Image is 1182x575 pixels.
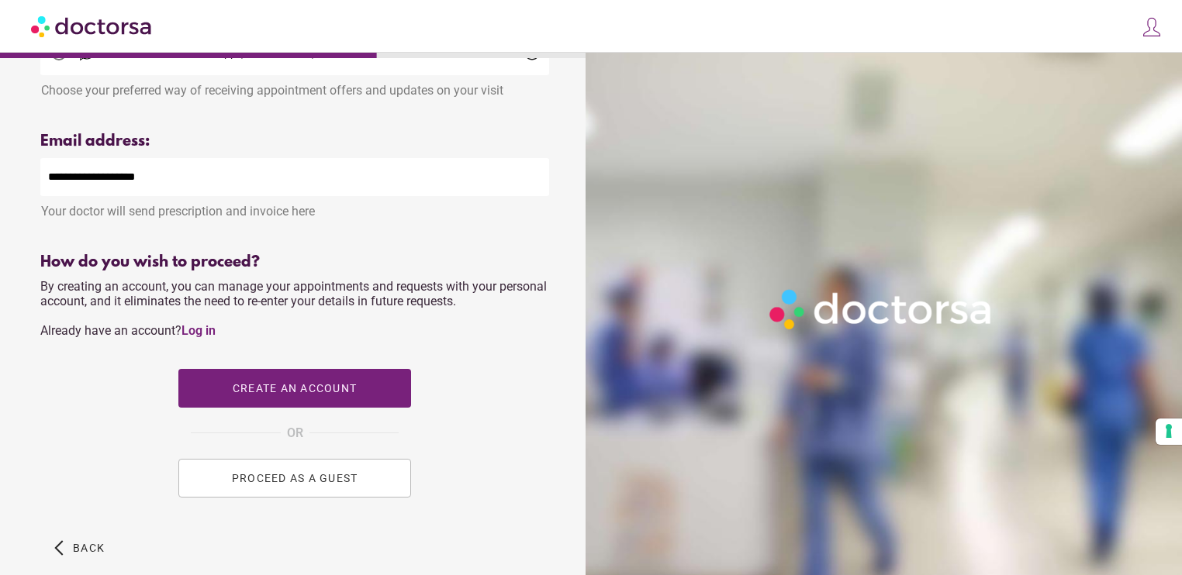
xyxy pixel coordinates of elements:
[178,369,411,408] button: Create an account
[73,542,105,554] span: Back
[232,472,358,484] span: PROCEED AS A GUEST
[181,323,216,338] a: Log in
[40,253,549,271] div: How do you wish to proceed?
[40,279,547,338] span: By creating an account, you can manage your appointments and requests with your personal account,...
[48,529,111,567] button: arrow_back_ios Back
[1156,418,1182,445] button: Your consent preferences for tracking technologies
[233,382,357,394] span: Create an account
[178,459,411,498] button: PROCEED AS A GUEST
[40,75,549,98] div: Choose your preferred way of receiving appointment offers and updates on your visit
[1141,16,1163,38] img: icons8-customer-100.png
[763,283,1000,336] img: Logo-Doctorsa-trans-White-partial-flat.png
[287,423,303,443] span: OR
[40,196,549,219] div: Your doctor will send prescription and invoice here
[31,9,154,43] img: Doctorsa.com
[40,133,549,150] div: Email address:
